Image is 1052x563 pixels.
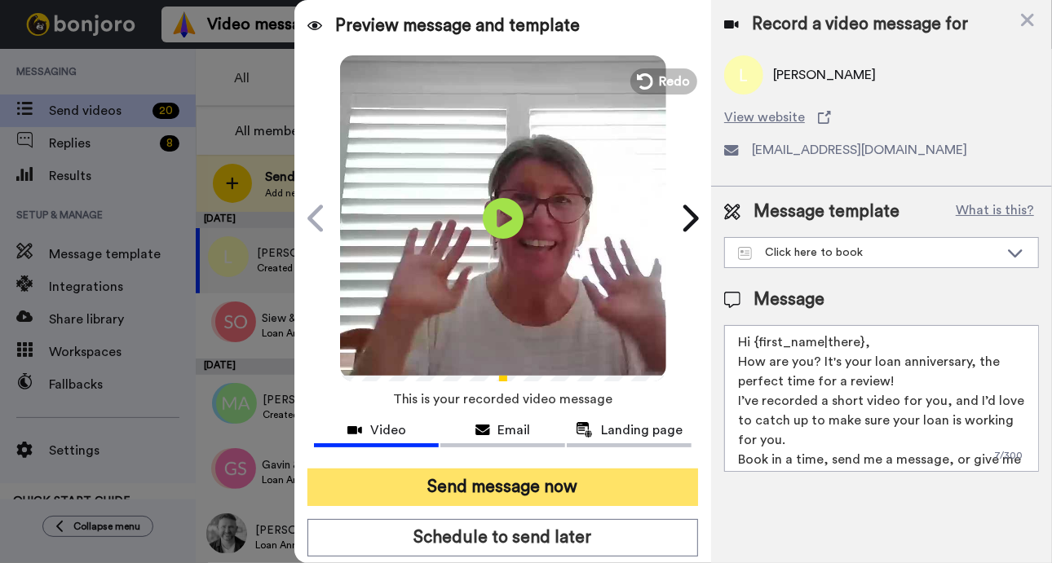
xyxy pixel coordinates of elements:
button: What is this? [951,200,1039,224]
span: View website [724,108,805,127]
button: Send message now [307,468,698,506]
button: Schedule to send later [307,519,698,556]
span: Email [498,420,531,440]
img: Message-temps.svg [738,247,752,260]
span: Message [754,288,824,312]
span: Video [370,420,406,440]
a: View website [724,108,1039,127]
div: Click here to book [738,244,999,261]
span: [EMAIL_ADDRESS][DOMAIN_NAME] [752,140,967,160]
span: Landing page [601,420,683,440]
textarea: Hi {first_name|there}, How are you? It's your loan anniversary, the perfect time for a review! I’... [724,325,1039,472]
span: Message template [754,200,900,224]
span: This is your recorded video message [393,381,613,417]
